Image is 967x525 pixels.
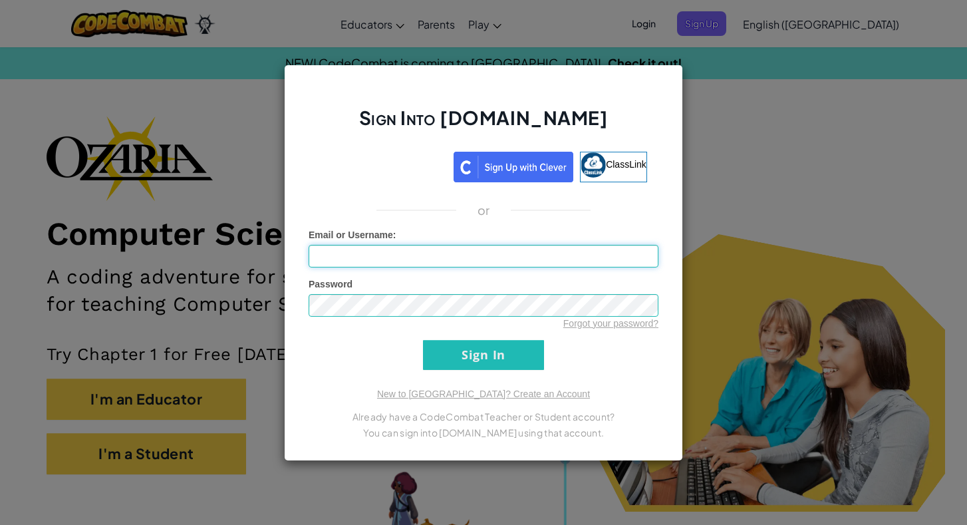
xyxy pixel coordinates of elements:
[309,105,658,144] h2: Sign Into [DOMAIN_NAME]
[309,409,658,425] p: Already have a CodeCombat Teacher or Student account?
[377,389,590,399] a: New to [GEOGRAPHIC_DATA]? Create an Account
[423,340,544,370] input: Sign In
[309,230,393,240] span: Email or Username
[313,150,454,180] iframe: Botón de Acceder con Google
[320,152,447,182] a: Acceder con Google. Se abre en una pestaña nueva
[320,150,447,180] div: Acceder con Google. Se abre en una pestaña nueva
[454,152,573,182] img: clever_sso_button@2x.png
[563,318,658,329] a: Forgot your password?
[309,425,658,440] p: You can sign into [DOMAIN_NAME] using that account.
[606,158,646,169] span: ClassLink
[581,152,606,178] img: classlink-logo-small.png
[478,202,490,218] p: or
[309,228,396,242] label: :
[694,13,954,214] iframe: Diálogo de Acceder con Google
[309,279,352,289] span: Password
